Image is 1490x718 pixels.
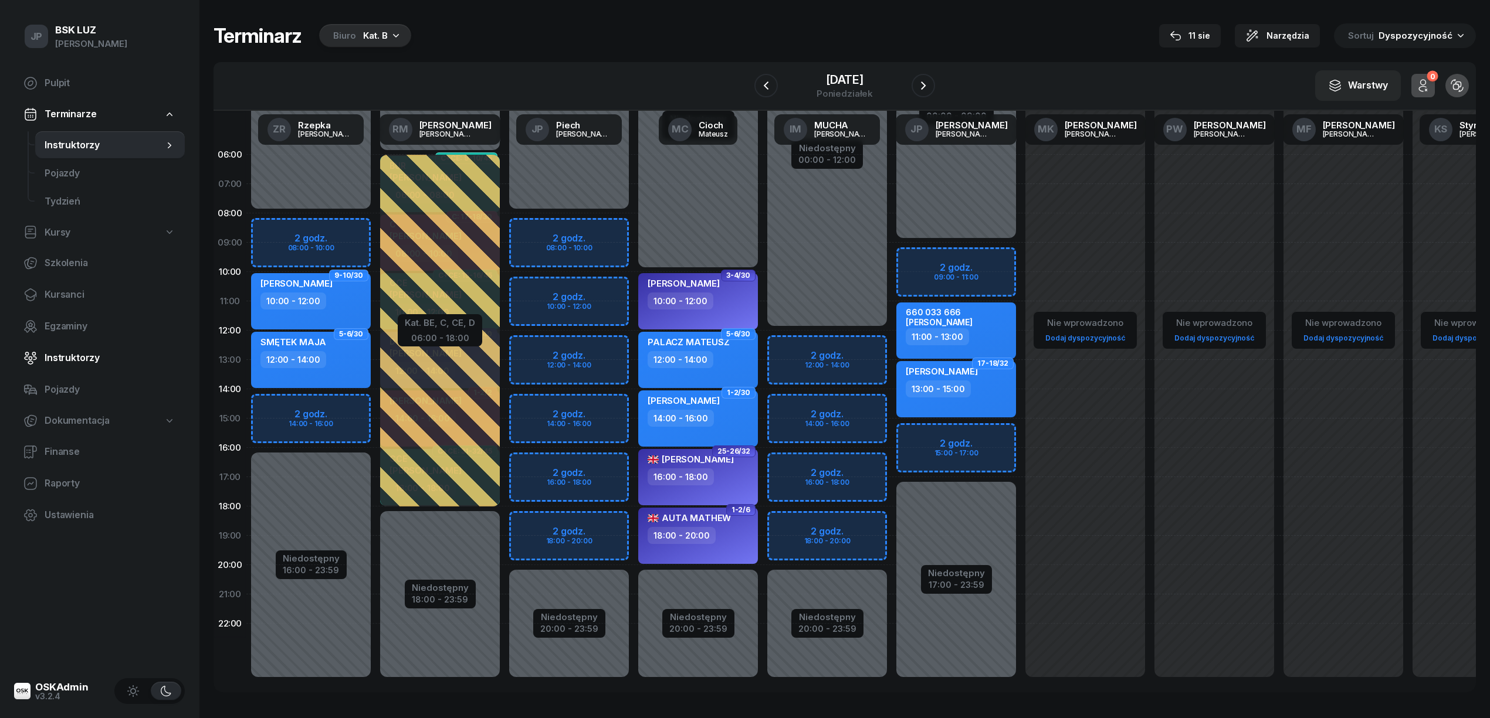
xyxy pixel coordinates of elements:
span: RM [392,124,408,134]
span: [PERSON_NAME] [648,454,734,465]
div: 17:00 [214,462,246,492]
div: 20:00 - 23:59 [540,621,598,634]
a: Szkolenia [14,249,185,277]
span: MC [672,124,689,134]
div: Nie wprowadzono [1299,315,1388,331]
div: 10:00 - 12:00 [260,292,326,309]
a: Dodaj dyspozycyjność [1170,331,1259,345]
button: Sortuj Dyspozycyjność [1334,23,1476,48]
span: 1-2/6 [732,509,750,511]
a: Kursanci [14,281,185,309]
span: Ustawienia [45,508,175,523]
span: 9-10/30 [334,274,363,277]
span: Raporty [45,476,175,491]
span: [PERSON_NAME] [260,278,333,289]
div: Mateusz [699,130,728,138]
span: [PERSON_NAME] [648,278,720,289]
h1: Terminarz [214,25,302,46]
a: Raporty [14,469,185,498]
a: RM[PERSON_NAME][PERSON_NAME] [380,114,501,145]
div: [PERSON_NAME] [556,130,612,138]
span: 25-26/32 [717,450,750,452]
div: 18:00 - 23:59 [412,592,469,604]
a: MCCiochMateusz [659,114,737,145]
div: Rzepka [298,121,354,130]
div: 21:00 [214,580,246,609]
div: Niedostępny [928,569,985,577]
span: JP [31,32,43,42]
div: [PERSON_NAME] [814,130,871,138]
button: Nie wprowadzonoDodaj dyspozycyjność [1170,313,1259,348]
div: 20:00 - 23:59 [798,621,856,634]
div: 20:00 - 23:59 [669,621,727,634]
span: Sortuj [1348,28,1376,43]
span: 5-6/30 [339,333,363,335]
span: Dyspozycyjność [1379,30,1452,41]
a: JPPiech[PERSON_NAME] [516,114,622,145]
div: Nie wprowadzono [1041,315,1130,331]
div: 06:00 - 18:00 [405,331,475,343]
div: [PERSON_NAME] [936,121,1008,130]
a: Instruktorzy [14,344,185,372]
a: PW[PERSON_NAME][PERSON_NAME] [1154,114,1275,145]
button: Kat. BE, C, CE, D06:00 - 18:00 [405,315,475,343]
div: 11:00 [214,287,246,316]
a: Dodaj dyspozycyjność [1299,331,1388,345]
div: 19:00 [214,521,246,550]
div: Kat. B [363,29,388,43]
div: [PERSON_NAME] [1323,121,1395,130]
div: 07:00 [214,169,246,199]
span: SMĘTEK MAJA [260,336,326,348]
button: Niedostępny00:00 - 12:00 [798,141,856,167]
div: 14:00 - 16:00 [648,410,714,427]
div: 660 033 666 [PERSON_NAME] [906,307,1009,327]
button: Niedostępny16:00 - 23:59 [283,552,340,577]
div: Niedostępny [412,583,469,592]
span: PALACZ MATEUSZ [648,336,730,348]
div: 13:00 [214,345,246,375]
button: 11 sie [1159,24,1221,47]
div: v3.2.4 [35,692,89,700]
span: MK [1038,124,1054,134]
span: 1-2/30 [727,392,750,394]
a: Egzaminy [14,312,185,341]
div: Niedostępny [540,612,598,621]
span: MF [1296,124,1312,134]
span: Finanse [45,444,175,460]
span: Instruktorzy [45,138,164,153]
a: Dokumentacja [14,407,185,434]
a: Instruktorzy [35,131,185,159]
span: 5-6/30 [726,333,750,335]
a: MK[PERSON_NAME][PERSON_NAME] [1025,114,1146,145]
div: 12:00 - 14:00 [260,351,326,368]
button: 0 [1411,74,1435,97]
div: 22:00 [214,609,246,638]
span: KS [1434,124,1448,134]
span: Dokumentacja [45,413,110,428]
div: [PERSON_NAME] [419,130,476,138]
span: AUTA MATHEW [648,512,731,523]
div: [PERSON_NAME] [1065,130,1121,138]
div: 11:00 - 13:00 [906,328,969,345]
div: 20:00 [214,550,246,580]
a: MF[PERSON_NAME][PERSON_NAME] [1283,114,1404,145]
a: Dodaj dyspozycyjność [1041,331,1130,345]
a: JP[PERSON_NAME][PERSON_NAME] [896,114,1017,145]
button: Narzędzia [1235,24,1320,47]
a: ZRRzepka[PERSON_NAME] [258,114,364,145]
span: Szkolenia [45,256,175,271]
a: Pojazdy [35,159,185,188]
div: 12:00 [214,316,246,345]
div: Biuro [333,29,356,43]
div: 10:00 [214,257,246,287]
div: 16:00 - 23:59 [283,563,340,575]
div: 00:00 - 12:00 [798,152,856,165]
span: 17-18/32 [977,362,1008,365]
button: Niedostępny20:00 - 23:59 [798,610,856,636]
span: Terminarze [45,107,96,122]
div: Piech [556,121,612,130]
span: 3-4/30 [726,274,750,277]
div: Kat. BE, C, CE, D [405,315,475,331]
div: Niedostępny [798,144,856,152]
div: BSK LUZ [55,25,127,35]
